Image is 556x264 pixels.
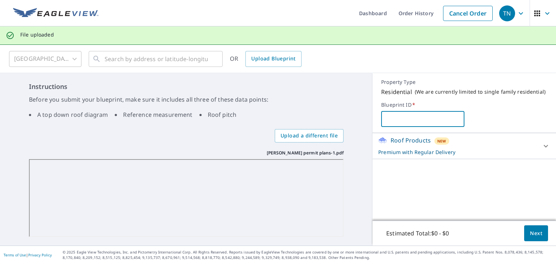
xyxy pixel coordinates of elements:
p: ( We are currently limited to single family residential ) [415,89,546,95]
p: © 2025 Eagle View Technologies, Inc. and Pictometry International Corp. All Rights Reserved. Repo... [63,250,552,260]
a: Upload Blueprint [245,51,301,67]
li: Reference measurement [115,110,192,119]
p: Before you submit your blueprint, make sure it includes all three of these data points: [29,95,344,104]
p: [PERSON_NAME] permit plans-1.pdf [267,150,344,156]
span: Next [530,229,542,238]
a: Cancel Order [443,6,493,21]
p: Roof Products [391,136,431,145]
span: New [437,138,446,144]
li: A top down roof diagram [29,110,108,119]
h6: Instructions [29,82,344,91]
a: Terms of Use [4,252,26,257]
label: Upload a different file [275,129,344,142]
div: OR [230,51,302,67]
div: [GEOGRAPHIC_DATA] [9,49,81,69]
img: EV Logo [13,8,98,19]
a: Privacy Policy [28,252,52,257]
span: Upload a different file [281,131,338,140]
li: Roof pitch [199,110,237,119]
span: Upload Blueprint [251,54,295,63]
div: TN [499,5,515,21]
div: Roof ProductsNewPremium with Regular Delivery [378,136,550,156]
p: Estimated Total: $0 - $0 [380,225,455,241]
button: Next [524,225,548,242]
p: Premium with Regular Delivery [378,148,537,156]
p: | [4,253,52,257]
p: Property Type [381,79,547,85]
label: Blueprint ID [381,102,547,108]
iframe: Chuck Burr permit plans-1.pdf [29,159,344,237]
p: Residential [381,88,412,96]
input: Search by address or latitude-longitude [105,49,208,69]
p: File uploaded [20,31,54,38]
